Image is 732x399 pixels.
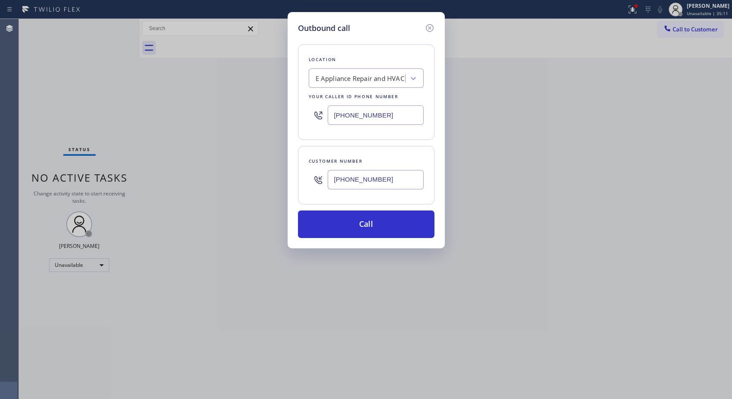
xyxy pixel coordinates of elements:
div: Your caller id phone number [309,92,424,101]
h5: Outbound call [298,22,350,34]
div: Location [309,55,424,64]
button: Call [298,210,434,238]
input: (123) 456-7890 [328,170,424,189]
div: Customer number [309,157,424,166]
input: (123) 456-7890 [328,105,424,125]
div: E Appliance Repair and HVAC [316,74,404,84]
